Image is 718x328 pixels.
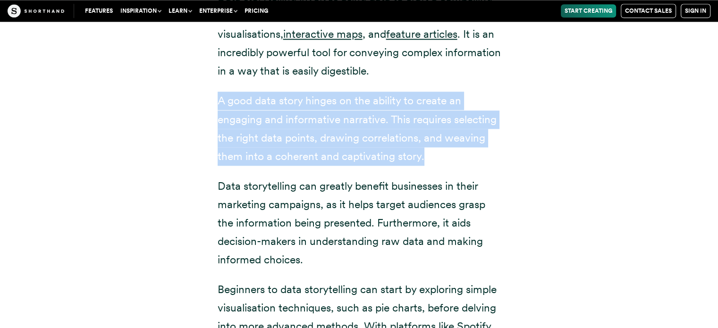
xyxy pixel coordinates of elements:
[386,27,457,41] a: feature articles
[283,27,363,41] a: interactive maps
[218,177,501,269] p: Data storytelling can greatly benefit businesses in their marketing campaigns, as it helps target...
[621,4,676,18] a: Contact Sales
[561,4,616,17] a: Start Creating
[241,4,272,17] a: Pricing
[81,4,117,17] a: Features
[8,4,64,17] img: The Craft
[165,4,195,17] button: Learn
[681,4,710,18] a: Sign in
[218,92,501,165] p: A good data story hinges on the ability to create an engaging and informative narrative. This req...
[117,4,165,17] button: Inspiration
[195,4,241,17] button: Enterprise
